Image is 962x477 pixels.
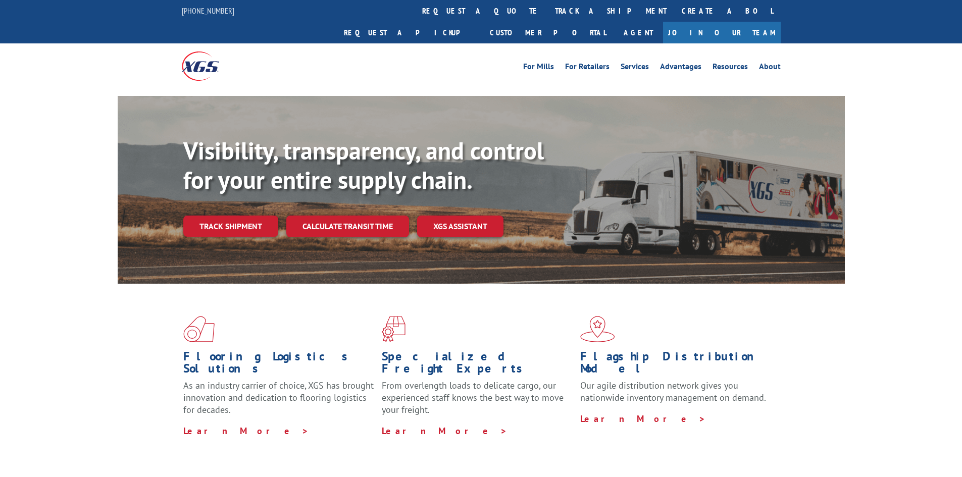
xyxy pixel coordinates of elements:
a: Resources [713,63,748,74]
span: As an industry carrier of choice, XGS has brought innovation and dedication to flooring logistics... [183,380,374,415]
a: Learn More > [580,413,706,425]
b: Visibility, transparency, and control for your entire supply chain. [183,135,544,195]
img: xgs-icon-total-supply-chain-intelligence-red [183,316,215,342]
h1: Flagship Distribution Model [580,350,771,380]
a: About [759,63,781,74]
img: xgs-icon-focused-on-flooring-red [382,316,406,342]
a: For Retailers [565,63,610,74]
a: Request a pickup [336,22,482,43]
a: Agent [614,22,663,43]
h1: Flooring Logistics Solutions [183,350,374,380]
a: Learn More > [183,425,309,437]
a: Customer Portal [482,22,614,43]
a: Advantages [660,63,701,74]
a: Services [621,63,649,74]
p: From overlength loads to delicate cargo, our experienced staff knows the best way to move your fr... [382,380,573,425]
a: XGS ASSISTANT [417,216,503,237]
a: For Mills [523,63,554,74]
img: xgs-icon-flagship-distribution-model-red [580,316,615,342]
a: Calculate transit time [286,216,409,237]
h1: Specialized Freight Experts [382,350,573,380]
a: Learn More > [382,425,508,437]
span: Our agile distribution network gives you nationwide inventory management on demand. [580,380,766,403]
a: [PHONE_NUMBER] [182,6,234,16]
a: Track shipment [183,216,278,237]
a: Join Our Team [663,22,781,43]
